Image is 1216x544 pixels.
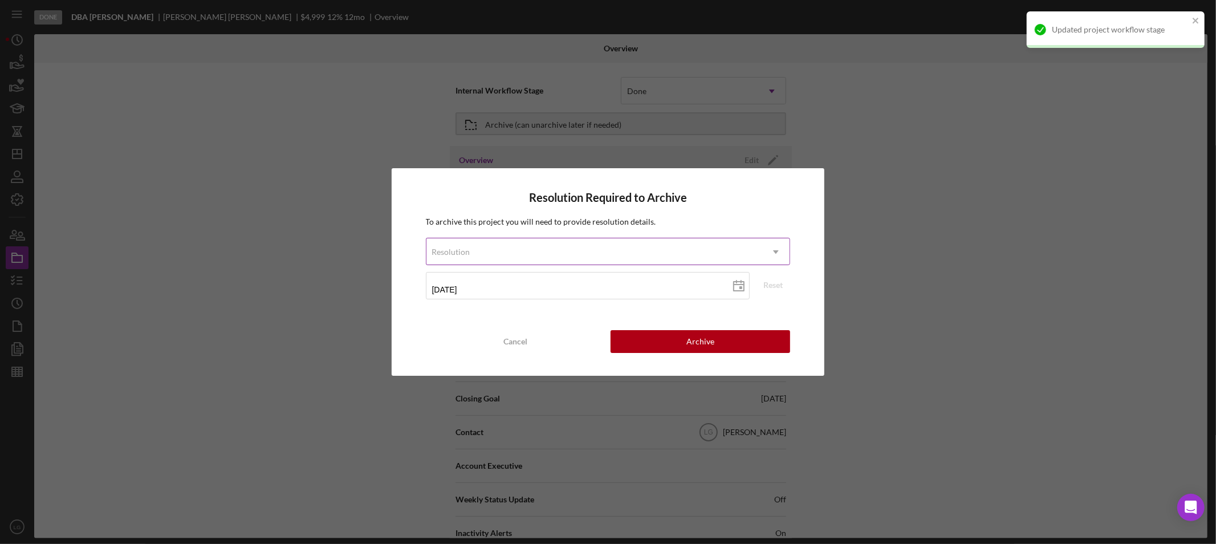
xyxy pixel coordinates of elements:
h4: Resolution Required to Archive [426,191,791,204]
button: Cancel [426,330,605,353]
div: Archive [686,330,714,353]
div: Updated project workflow stage [1052,25,1189,34]
button: Reset [756,277,790,294]
div: Resolution [432,247,470,257]
div: Reset [763,277,783,294]
button: Archive [611,330,790,353]
div: Cancel [503,330,527,353]
button: close [1192,16,1200,27]
p: To archive this project you will need to provide resolution details. [426,216,791,228]
div: Open Intercom Messenger [1177,494,1205,521]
